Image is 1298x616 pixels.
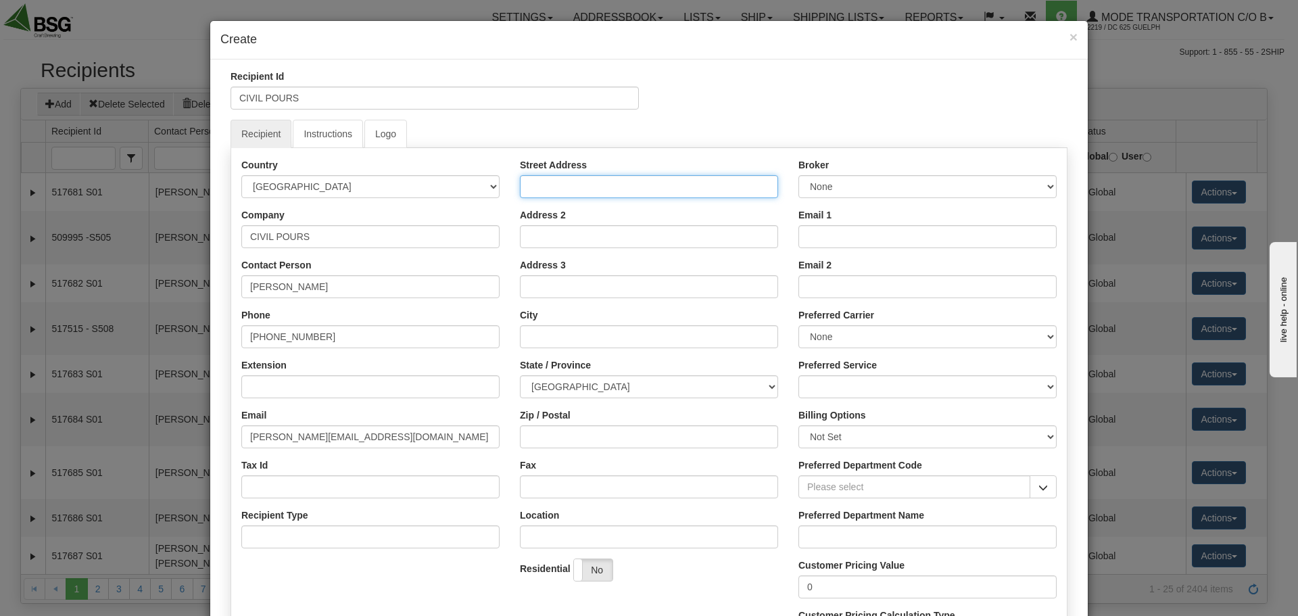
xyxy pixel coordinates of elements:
label: Email 1 [798,208,832,222]
label: Street Address [520,158,587,172]
a: Instructions [293,120,363,148]
label: State / Province [520,358,591,372]
label: Preferred Department Code [798,458,922,472]
label: Preferred Department Name [798,508,924,522]
div: live help - online [10,11,125,22]
label: Extension [241,358,287,372]
label: City [520,308,537,322]
a: Recipient [231,120,291,148]
label: Location [520,508,559,522]
button: Close [1069,30,1078,44]
label: Contact Person [241,258,311,272]
input: Please select [798,475,1030,498]
span: × [1069,29,1078,45]
label: Email 2 [798,258,832,272]
label: Country [241,158,278,172]
h4: Create [220,31,1078,49]
label: Zip / Postal [520,408,571,422]
a: Logo [364,120,407,148]
label: Email [241,408,266,422]
label: Customer Pricing Value [798,559,905,572]
label: Recipient Id [231,70,284,83]
label: Company [241,208,285,222]
label: Broker [798,158,829,172]
iframe: chat widget [1267,239,1297,377]
label: Address 3 [520,258,566,272]
label: Phone [241,308,270,322]
label: Fax [520,458,536,472]
label: Tax Id [241,458,268,472]
label: No [574,559,612,581]
label: Address 2 [520,208,566,222]
label: Recipient Type [241,508,308,522]
label: Preferred Service [798,358,877,372]
label: Billing Options [798,408,866,422]
label: Residential [520,562,571,575]
label: Preferred Carrier [798,308,874,322]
